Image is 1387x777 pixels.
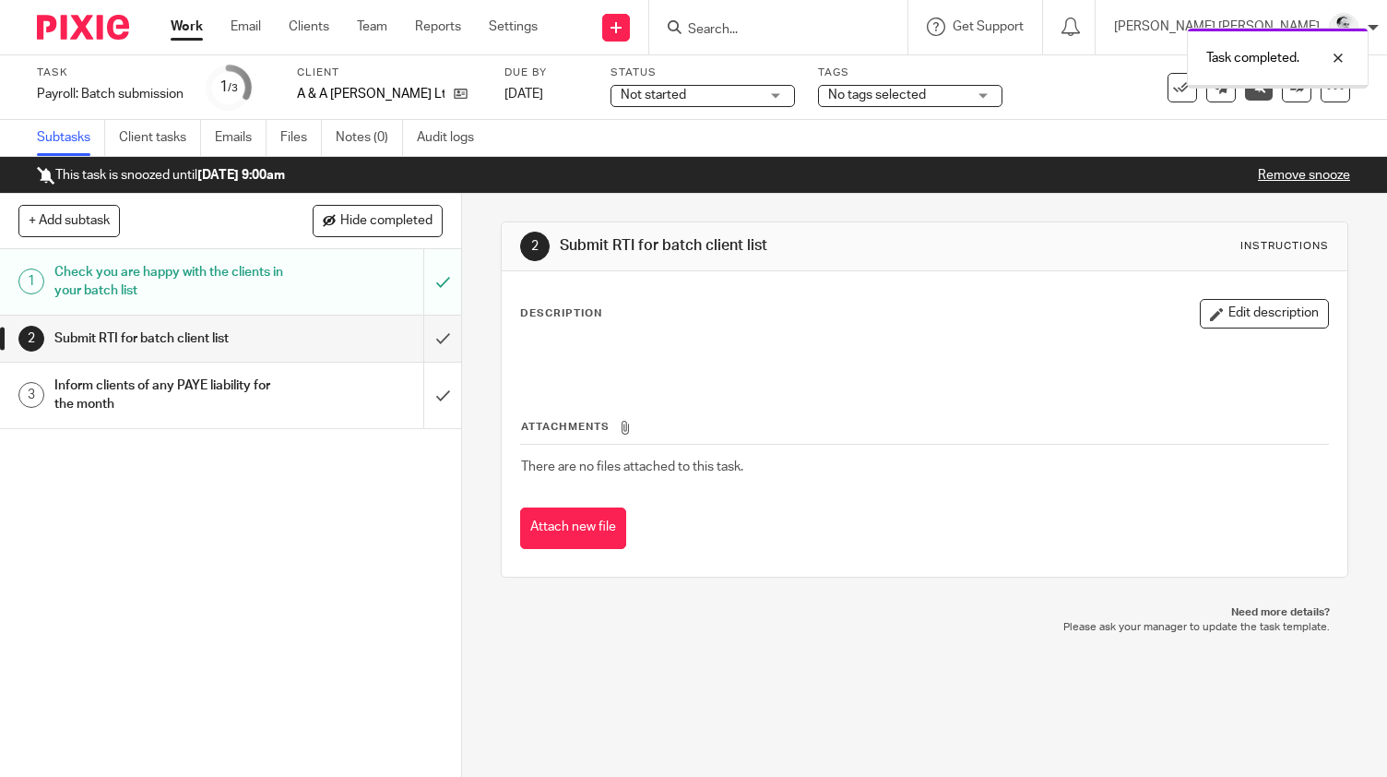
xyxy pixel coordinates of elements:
[37,15,129,40] img: Pixie
[18,205,120,236] button: + Add subtask
[18,326,44,352] div: 2
[1329,13,1358,42] img: Mass_2025.jpg
[228,83,238,93] small: /3
[686,22,852,39] input: Search
[340,214,433,229] span: Hide completed
[520,306,602,321] p: Description
[504,88,543,101] span: [DATE]
[18,269,44,294] div: 1
[415,18,461,36] a: Reports
[521,422,610,432] span: Attachments
[37,85,184,103] div: Payroll: Batch submission
[54,325,289,353] h1: Submit RTI for batch client list
[417,120,488,156] a: Audit logs
[54,258,289,305] h1: Check you are happy with the clients in your batch list
[215,120,267,156] a: Emails
[828,89,926,102] span: No tags selected
[219,77,238,98] div: 1
[297,66,481,80] label: Client
[336,120,403,156] a: Notes (0)
[357,18,387,36] a: Team
[37,166,285,185] p: This task is snoozed until
[1206,49,1299,67] p: Task completed.
[489,18,538,36] a: Settings
[504,66,587,80] label: Due by
[297,85,445,103] p: A & A [PERSON_NAME] Ltd
[54,372,289,419] h1: Inform clients of any PAYE liability for the month
[37,66,184,80] label: Task
[37,120,105,156] a: Subtasks
[519,620,1330,635] p: Please ask your manager to update the task template.
[611,66,795,80] label: Status
[197,169,285,182] b: [DATE] 9:00am
[1200,299,1329,329] button: Edit description
[289,18,329,36] a: Clients
[560,236,965,256] h1: Submit RTI for batch client list
[1240,239,1329,254] div: Instructions
[231,18,261,36] a: Email
[519,605,1330,620] p: Need more details?
[18,382,44,408] div: 3
[171,18,203,36] a: Work
[313,205,443,236] button: Hide completed
[280,120,322,156] a: Files
[621,89,686,102] span: Not started
[119,120,201,156] a: Client tasks
[1258,169,1350,182] a: Remove snooze
[521,460,743,473] span: There are no files attached to this task.
[520,232,550,261] div: 2
[520,508,626,549] button: Attach new file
